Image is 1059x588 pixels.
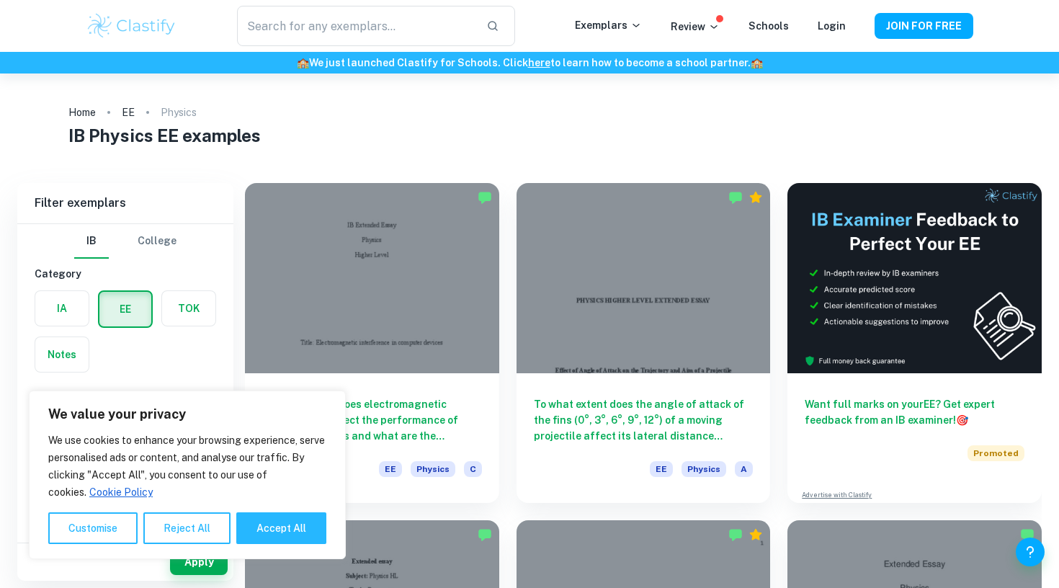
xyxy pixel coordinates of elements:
button: Accept All [236,512,326,544]
h6: To what extent does electromagnetic interference affect the performance of computer devices and w... [262,396,482,444]
span: Physics [411,461,455,477]
a: here [528,57,550,68]
img: Marked [478,190,492,205]
h1: IB Physics EE examples [68,122,991,148]
button: College [138,224,176,259]
a: Schools [749,20,789,32]
h6: To what extent does the angle of attack of the fins (0°, 3°, 6°, 9°, 12°) of a moving projectile ... [534,396,754,444]
a: To what extent does the angle of attack of the fins (0°, 3°, 6°, 9°, 12°) of a moving projectile ... [517,183,771,503]
a: Advertise with Clastify [802,490,872,500]
p: We value your privacy [48,406,326,423]
button: JOIN FOR FREE [875,13,973,39]
img: Marked [728,190,743,205]
a: To what extent does electromagnetic interference affect the performance of computer devices and w... [245,183,499,503]
button: Customise [48,512,138,544]
input: Search for any exemplars... [237,6,475,46]
div: Premium [749,527,763,542]
h6: We just launched Clastify for Schools. Click to learn how to become a school partner. [3,55,1056,71]
span: 🏫 [751,57,763,68]
span: Physics [682,461,726,477]
span: 🎯 [956,414,968,426]
button: IA [35,291,89,326]
p: Exemplars [575,17,642,33]
img: Marked [1020,527,1035,542]
button: EE [99,292,151,326]
span: C [464,461,482,477]
h6: Subject [35,390,216,406]
span: EE [379,461,402,477]
span: A [735,461,753,477]
button: Help and Feedback [1016,538,1045,566]
img: Clastify logo [86,12,177,40]
img: Thumbnail [787,183,1042,373]
a: Home [68,102,96,122]
button: Apply [170,549,228,575]
span: EE [650,461,673,477]
p: We use cookies to enhance your browsing experience, serve personalised ads or content, and analys... [48,432,326,501]
a: EE [122,102,135,122]
h6: Want full marks on your EE ? Get expert feedback from an IB examiner! [805,396,1024,428]
img: Marked [478,527,492,542]
div: Premium [749,190,763,205]
span: Promoted [968,445,1024,461]
p: Physics [161,104,197,120]
div: Filter type choice [74,224,176,259]
p: Review [671,19,720,35]
a: Cookie Policy [89,486,153,499]
h6: Filter exemplars [17,183,233,223]
span: 🏫 [297,57,309,68]
button: TOK [162,291,215,326]
div: We value your privacy [29,391,346,559]
button: Reject All [143,512,231,544]
img: Marked [728,527,743,542]
a: Want full marks on yourEE? Get expert feedback from an IB examiner!PromotedAdvertise with Clastify [787,183,1042,503]
button: Notes [35,337,89,372]
button: IB [74,224,109,259]
a: Login [818,20,846,32]
h6: Category [35,266,216,282]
